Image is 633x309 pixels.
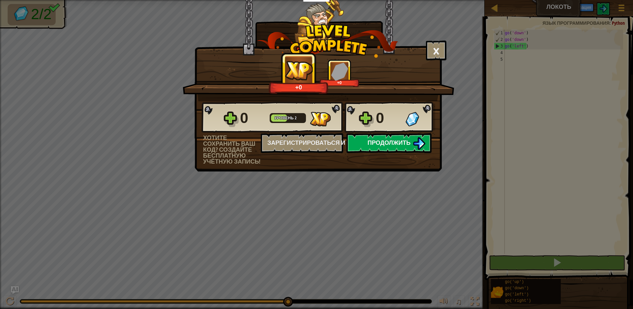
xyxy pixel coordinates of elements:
[203,135,261,165] div: Хотите сохранить ваш код? Создайте бесплатную учётную запись!
[413,137,425,150] img: Продолжить
[310,112,331,126] img: Опыта получено
[295,115,297,121] span: 2
[368,139,411,147] span: Продолжить
[271,83,327,91] div: +0
[347,133,432,153] button: Продолжить
[376,108,402,129] div: 0
[274,115,295,121] span: Уровень
[257,24,398,58] img: level_complete.png
[426,41,446,60] button: ×
[331,62,348,80] img: Самоцветов получено
[261,133,343,153] button: Зарегистрироваться и сохранить
[285,61,313,80] img: Опыта получено
[406,112,419,126] img: Самоцветов получено
[321,80,358,85] div: +0
[240,108,266,129] div: 0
